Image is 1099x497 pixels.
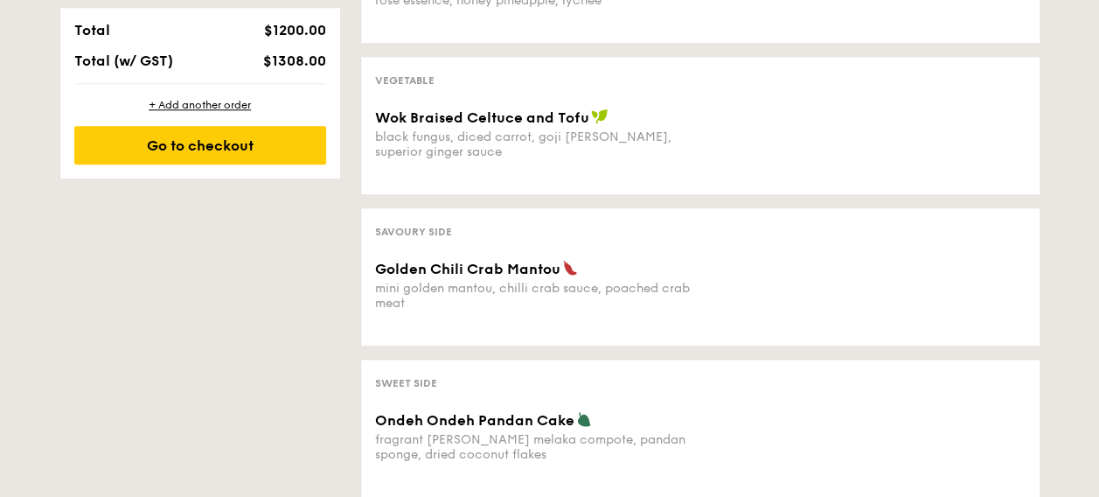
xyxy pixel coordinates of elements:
span: Vegetable [375,74,435,87]
div: + Add another order [74,98,326,112]
span: Ondeh Ondeh Pandan Cake [375,412,574,429]
div: black fungus, diced carrot, goji [PERSON_NAME], superior ginger sauce [375,129,693,159]
span: $1308.00 [262,52,325,69]
span: Total [74,22,110,38]
span: Golden Chili Crab Mantou [375,261,560,277]
span: $1200.00 [263,22,325,38]
span: Total (w/ GST) [74,52,173,69]
img: icon-vegan.f8ff3823.svg [591,108,609,124]
div: mini golden mantou, chilli crab sauce, poached crab meat [375,281,693,311]
span: Savoury Side [375,226,452,238]
img: icon-spicy.37a8142b.svg [562,260,578,276]
img: icon-vegetarian.fe4039eb.svg [576,411,592,427]
span: Wok Braised Celtuce and Tofu [375,109,589,126]
div: Go to checkout [74,126,326,164]
span: Sweet Side [375,377,437,389]
div: fragrant [PERSON_NAME] melaka compote, pandan sponge, dried coconut flakes [375,432,693,462]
